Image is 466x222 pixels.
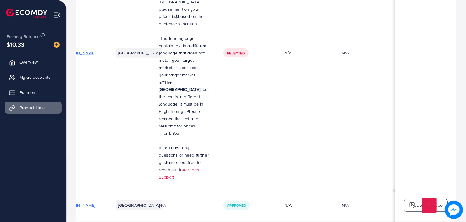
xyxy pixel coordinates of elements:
li: [GEOGRAPHIC_DATA] [116,48,162,58]
span: Ecomdy Balance [7,33,40,40]
strong: $ [175,13,178,19]
span: Rejected [227,50,245,56]
p: If you have any questions or need further guidance, feel free to reach out to [159,144,209,181]
span: Product Links [19,105,46,111]
p: -The landing page contain text in a different language that does not match your target market. In... [159,35,209,137]
div: N/A [284,50,327,56]
a: Product Links [5,102,62,114]
span: Payment [19,89,37,95]
div: N/A [284,202,327,208]
img: menu [54,12,61,19]
div: N/A [342,50,349,56]
a: Payment [5,86,62,99]
div: N/A [342,202,349,208]
span: Approved [227,203,246,208]
p: Upload video [416,202,443,209]
li: [GEOGRAPHIC_DATA] [116,200,162,210]
img: logo [409,202,416,209]
span: N/A [159,202,166,208]
img: logo [6,9,47,18]
span: My ad accounts [19,74,51,80]
img: image [54,42,60,48]
img: image [445,201,463,219]
a: Overview [5,56,62,68]
span: $10.33 [10,35,21,54]
a: My ad accounts [5,71,62,83]
span: Overview [19,59,38,65]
